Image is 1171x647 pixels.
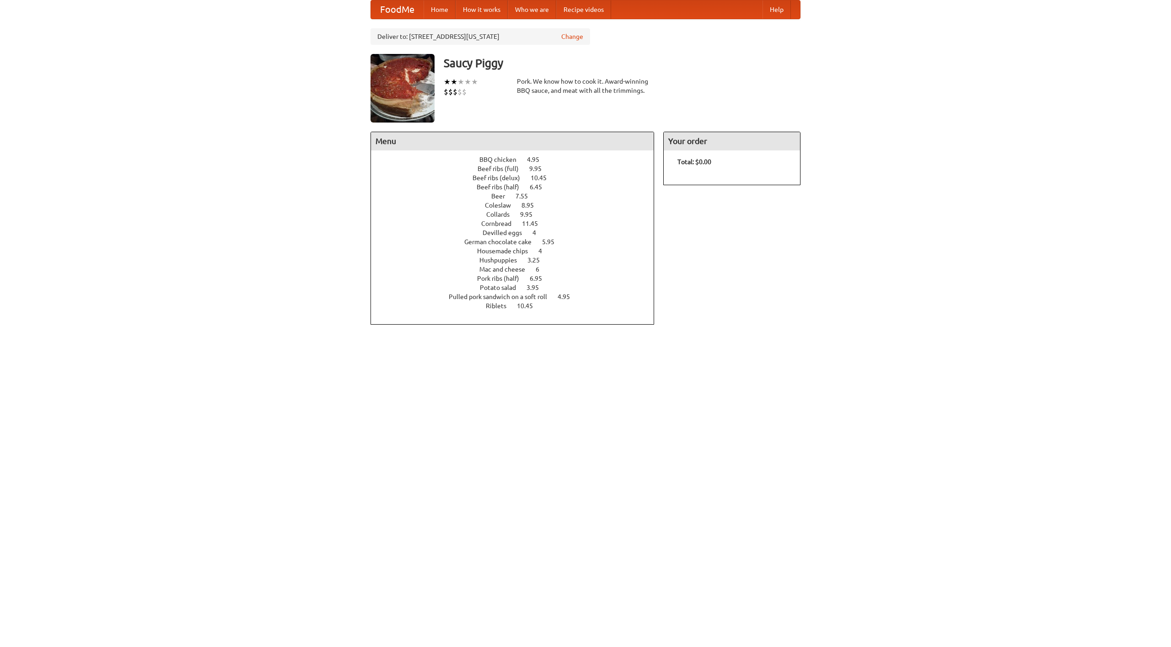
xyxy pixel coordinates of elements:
span: Mac and cheese [479,266,534,273]
span: Pork ribs (half) [477,275,528,282]
a: Pulled pork sandwich on a soft roll 4.95 [449,293,587,300]
span: Beer [491,192,514,200]
a: Beef ribs (delux) 10.45 [473,174,564,182]
a: Hushpuppies 3.25 [479,257,557,264]
a: Change [561,32,583,41]
span: Riblets [486,302,516,310]
li: ★ [457,77,464,87]
li: $ [448,87,453,97]
span: 4.95 [527,156,548,163]
a: Beer 7.55 [491,192,545,200]
span: 4 [532,229,545,236]
h4: Your order [664,132,800,150]
span: 9.95 [520,211,542,218]
span: Potato salad [480,284,525,291]
li: ★ [451,77,457,87]
span: 6.45 [530,183,551,191]
span: Coleslaw [485,202,520,209]
span: 6.95 [530,275,551,282]
span: 10.45 [531,174,556,182]
a: Housemade chips 4 [477,247,559,255]
a: Collards 9.95 [486,211,549,218]
li: $ [462,87,467,97]
a: Pork ribs (half) 6.95 [477,275,559,282]
span: 6 [536,266,548,273]
span: Cornbread [481,220,521,227]
li: $ [457,87,462,97]
a: Mac and cheese 6 [479,266,556,273]
span: Devilled eggs [483,229,531,236]
span: 3.25 [527,257,549,264]
li: ★ [444,77,451,87]
a: BBQ chicken 4.95 [479,156,556,163]
a: Home [424,0,456,19]
span: 4.95 [558,293,579,300]
span: BBQ chicken [479,156,526,163]
a: German chocolate cake 5.95 [464,238,571,246]
a: Recipe videos [556,0,611,19]
span: Beef ribs (delux) [473,174,529,182]
a: Devilled eggs 4 [483,229,553,236]
span: German chocolate cake [464,238,541,246]
li: ★ [464,77,471,87]
a: Help [763,0,791,19]
li: $ [444,87,448,97]
span: Beef ribs (full) [478,165,528,172]
a: Potato salad 3.95 [480,284,556,291]
li: $ [453,87,457,97]
a: Beef ribs (half) 6.45 [477,183,559,191]
a: Beef ribs (full) 9.95 [478,165,559,172]
img: angular.jpg [371,54,435,123]
a: Cornbread 11.45 [481,220,555,227]
span: 4 [538,247,551,255]
div: Pork. We know how to cook it. Award-winning BBQ sauce, and meat with all the trimmings. [517,77,654,95]
a: Who we are [508,0,556,19]
span: 7.55 [516,192,537,200]
span: 5.95 [542,238,564,246]
span: 10.45 [517,302,542,310]
a: How it works [456,0,508,19]
div: Deliver to: [STREET_ADDRESS][US_STATE] [371,28,590,45]
span: 8.95 [521,202,543,209]
a: FoodMe [371,0,424,19]
a: Riblets 10.45 [486,302,550,310]
li: ★ [471,77,478,87]
a: Coleslaw 8.95 [485,202,551,209]
span: Beef ribs (half) [477,183,528,191]
span: Hushpuppies [479,257,526,264]
span: 9.95 [529,165,551,172]
span: Housemade chips [477,247,537,255]
span: Pulled pork sandwich on a soft roll [449,293,556,300]
b: Total: $0.00 [677,158,711,166]
span: Collards [486,211,519,218]
h3: Saucy Piggy [444,54,800,72]
h4: Menu [371,132,654,150]
span: 11.45 [522,220,547,227]
span: 3.95 [526,284,548,291]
